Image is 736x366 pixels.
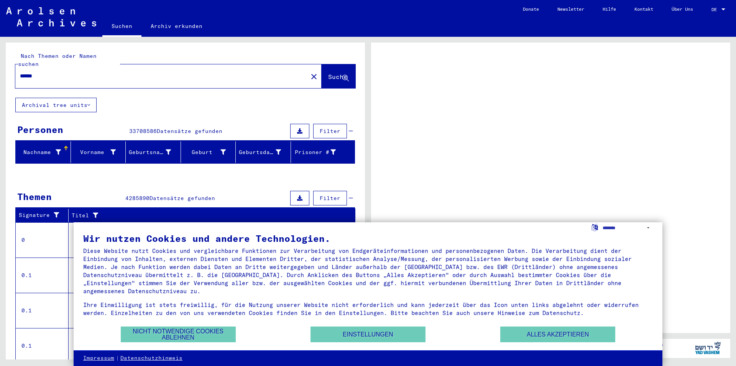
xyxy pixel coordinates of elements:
span: Datensätze gefunden [149,195,215,202]
button: Clear [306,69,322,84]
div: Geburt‏ [184,148,226,156]
div: Ihre Einwilligung ist stets freiwillig, für die Nutzung unserer Website nicht erforderlich und ka... [83,301,653,317]
mat-icon: close [309,72,319,81]
div: Nachname [19,148,61,156]
button: Filter [313,124,347,138]
mat-header-cell: Prisoner # [291,141,355,163]
div: Signature [19,209,70,222]
div: Geburtsdatum [239,148,281,156]
div: Wir nutzen Cookies und andere Technologien. [83,234,653,243]
span: Filter [320,195,340,202]
div: Prisoner # [294,148,336,156]
a: Archiv erkunden [141,17,212,35]
div: Geburt‏ [184,146,236,158]
span: DE [711,7,720,12]
div: Geburtsname [129,148,171,156]
span: Filter [320,128,340,135]
div: Diese Website nutzt Cookies und vergleichbare Funktionen zur Verarbeitung von Endgeräteinformatio... [83,247,653,295]
span: 33708586 [129,128,157,135]
button: Filter [313,191,347,205]
img: yv_logo.png [693,338,722,358]
div: Vorname [74,148,116,156]
button: Einstellungen [310,327,426,342]
mat-header-cell: Vorname [71,141,126,163]
mat-header-cell: Nachname [16,141,71,163]
a: Datenschutzhinweis [120,355,182,362]
mat-header-cell: Geburtsdatum [236,141,291,163]
div: Nachname [19,146,71,158]
button: Alles akzeptieren [500,327,615,342]
div: Titel [72,212,340,220]
img: Arolsen_neg.svg [6,7,96,26]
span: Suche [328,73,347,80]
div: Geburtsname [129,146,181,158]
mat-header-cell: Geburtsname [126,141,181,163]
td: 0.1 [16,293,69,328]
button: Nicht notwendige Cookies ablehnen [121,327,236,342]
select: Sprache auswählen [603,222,653,233]
button: Archival tree units [15,98,97,112]
div: Signature [19,211,62,219]
div: Themen [17,190,52,204]
div: Titel [72,209,348,222]
td: 0 [16,222,69,258]
td: 0.1 [16,328,69,363]
div: Personen [17,123,63,136]
div: Prisoner # [294,146,346,158]
div: Geburtsdatum [239,146,291,158]
mat-header-cell: Geburt‏ [181,141,236,163]
td: 0.1 [16,258,69,293]
a: Impressum [83,355,114,362]
a: Suchen [102,17,141,37]
mat-label: Nach Themen oder Namen suchen [18,53,97,67]
label: Sprache auswählen [591,223,599,231]
span: Datensätze gefunden [157,128,222,135]
button: Suche [322,64,355,88]
div: Vorname [74,146,126,158]
span: 4285890 [125,195,149,202]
